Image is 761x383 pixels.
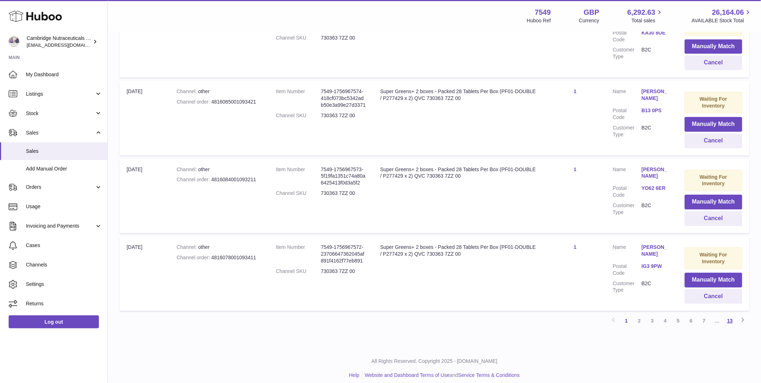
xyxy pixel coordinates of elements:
strong: Channel order [177,255,211,260]
a: YO62 6ER [642,185,670,192]
a: 7 [698,314,711,327]
span: Settings [26,281,102,288]
a: [PERSON_NAME] [642,244,670,257]
dt: Postal Code [613,107,642,121]
div: Huboo Ref [527,17,551,24]
dd: B2C [642,124,670,138]
li: and [362,372,520,379]
button: Manually Match [685,39,742,54]
div: 4816084001093211 [177,176,261,183]
a: Help [349,372,360,378]
div: Cambridge Nutraceuticals Ltd [27,35,91,49]
dt: Name [613,166,642,182]
dt: Name [613,88,642,104]
dt: Customer Type [613,124,642,138]
dd: 730363 7ZZ 00 [321,112,366,119]
a: 5 [672,314,685,327]
a: 26,164.06 AVAILABLE Stock Total [692,8,752,24]
strong: Channel [177,167,198,172]
dt: Postal Code [613,263,642,277]
dt: Customer Type [613,46,642,60]
span: 6,292.63 [628,8,656,17]
dt: Postal Code [613,185,642,199]
td: [DATE] [119,81,169,155]
span: Returns [26,300,102,307]
a: [PERSON_NAME] [642,166,670,180]
div: 4816078001093411 [177,254,261,261]
strong: Channel [177,88,198,94]
strong: Waiting For Inventory [700,96,727,109]
div: other [177,244,261,251]
button: Manually Match [685,117,742,132]
a: 3 [646,314,659,327]
span: Sales [26,129,95,136]
strong: Waiting For Inventory [700,252,727,264]
td: [DATE] [119,3,169,77]
span: My Dashboard [26,71,102,78]
dd: 730363 7ZZ 00 [321,35,366,41]
strong: GBP [584,8,599,17]
dd: B2C [642,202,670,216]
dt: Customer Type [613,202,642,216]
span: Add Manual Order [26,165,102,172]
span: Channels [26,261,102,268]
div: other [177,88,261,95]
dd: 7549-1756967573-5f19fa1351c74a80a6425413f0d3a5f2 [321,166,366,187]
dt: Channel SKU [276,268,321,275]
dt: Postal Code [613,29,642,43]
div: Currency [579,17,600,24]
strong: Channel order [177,177,211,182]
button: Cancel [685,211,742,226]
span: Cases [26,242,102,249]
a: Log out [9,315,99,328]
a: 2 [633,314,646,327]
strong: Channel [177,244,198,250]
dt: Item Number [276,88,321,109]
dt: Item Number [276,244,321,264]
dd: 730363 7ZZ 00 [321,190,366,197]
button: Cancel [685,289,742,304]
a: 6 [685,314,698,327]
div: 4816085001093421 [177,99,261,105]
a: 13 [724,314,737,327]
span: Stock [26,110,95,117]
span: Sales [26,148,102,155]
div: other [177,166,261,173]
dt: Channel SKU [276,190,321,197]
a: Website and Dashboard Terms of Use [365,372,450,378]
td: [DATE] [119,159,169,233]
span: Usage [26,203,102,210]
a: 1 [620,314,633,327]
dt: Item Number [276,166,321,187]
a: 4 [659,314,672,327]
a: KA30 8UE [642,29,670,36]
strong: Waiting For Inventory [700,174,727,187]
button: Cancel [685,55,742,70]
dt: Channel SKU [276,35,321,41]
span: Total sales [632,17,664,24]
div: Super Greens+ 2 boxes - Packed 28 Tablets Per Box (PF01-DOUBLE / P277429 x 2) QVC 730363 7ZZ 00 [380,166,538,180]
dt: Customer Type [613,280,642,294]
span: Invoicing and Payments [26,223,95,229]
button: Manually Match [685,273,742,287]
span: AVAILABLE Stock Total [692,17,752,24]
dd: 730363 7ZZ 00 [321,268,366,275]
dt: Name [613,244,642,259]
dd: B2C [642,280,670,294]
dd: 7549-1756967574-418cf073bc5342adb50e3a99e27d3371 [321,88,366,109]
a: 1 [574,244,577,250]
td: [DATE] [119,237,169,311]
a: [PERSON_NAME] [642,88,670,102]
p: All Rights Reserved. Copyright 2025 - [DOMAIN_NAME] [114,358,755,365]
div: Super Greens+ 2 boxes - Packed 28 Tablets Per Box (PF01-DOUBLE / P277429 x 2) QVC 730363 7ZZ 00 [380,244,538,257]
span: ... [711,314,724,327]
div: Super Greens+ 2 boxes - Packed 28 Tablets Per Box (PF01-DOUBLE / P277429 x 2) QVC 730363 7ZZ 00 [380,88,538,102]
a: 1 [574,167,577,172]
span: Listings [26,91,95,97]
button: Manually Match [685,195,742,209]
a: B13 0PS [642,107,670,114]
dd: 7549-1756967572-23706647362045af891f4162f77eb891 [321,244,366,264]
a: 1 [574,88,577,94]
a: 6,292.63 Total sales [628,8,664,24]
strong: Channel order [177,99,211,105]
